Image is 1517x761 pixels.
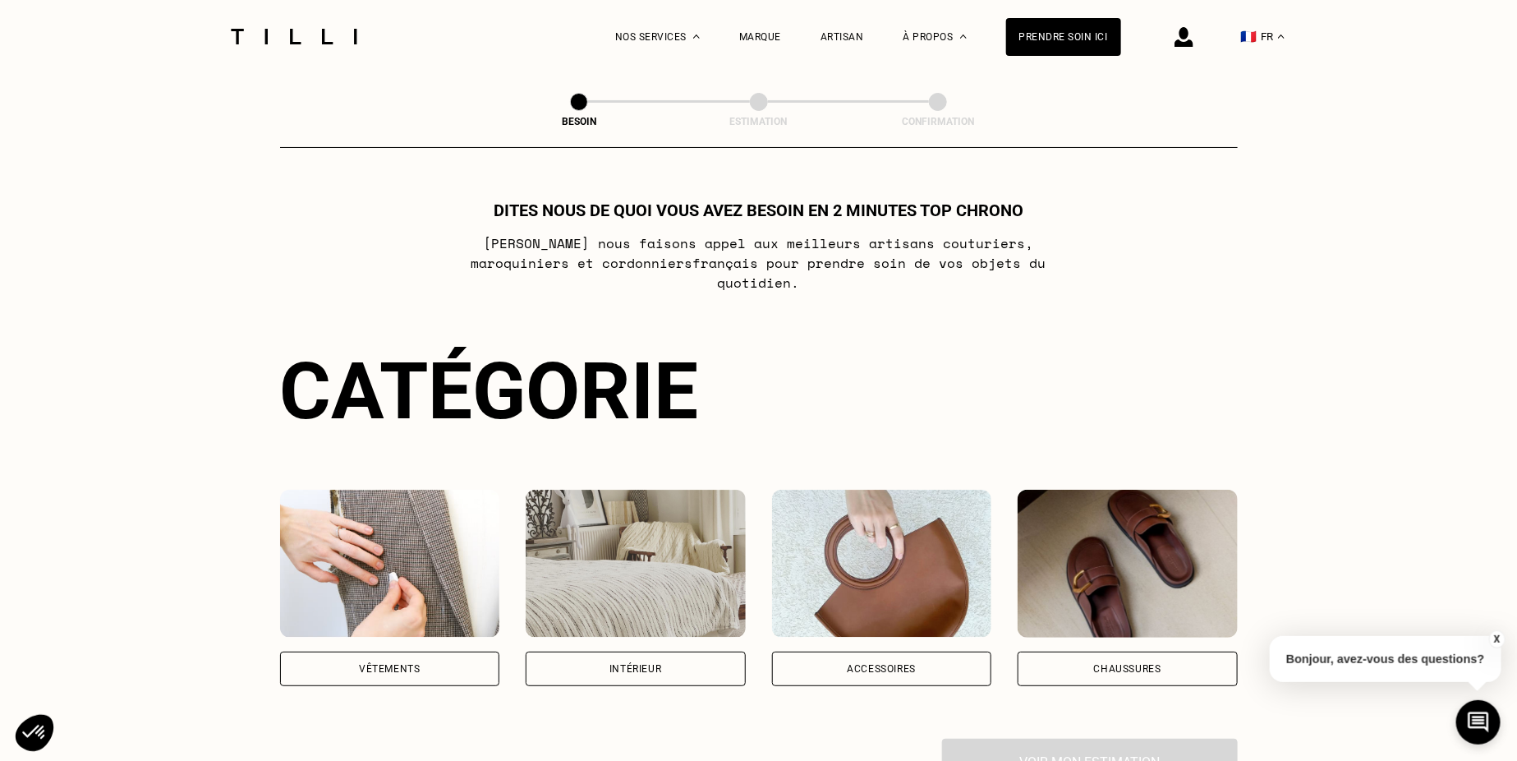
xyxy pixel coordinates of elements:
a: Marque [739,31,781,43]
p: Bonjour, avez-vous des questions? [1270,636,1501,682]
img: icône connexion [1175,27,1193,47]
img: Chaussures [1018,490,1238,638]
div: Besoin [497,116,661,127]
img: Menu déroulant [693,35,700,39]
p: [PERSON_NAME] nous faisons appel aux meilleurs artisans couturiers , maroquiniers et cordonniers ... [433,233,1084,293]
img: menu déroulant [1278,35,1285,39]
img: Intérieur [526,490,746,638]
div: Catégorie [280,345,1238,437]
h1: Dites nous de quoi vous avez besoin en 2 minutes top chrono [494,201,1023,220]
a: Artisan [821,31,864,43]
div: Accessoires [847,664,916,674]
img: Vêtements [280,490,500,638]
a: Prendre soin ici [1006,18,1121,56]
div: Intérieur [609,664,661,674]
div: Confirmation [856,116,1020,127]
span: 🇫🇷 [1241,29,1257,44]
img: Logo du service de couturière Tilli [225,29,363,44]
div: Vêtements [359,664,420,674]
img: Accessoires [772,490,992,638]
div: Estimation [677,116,841,127]
button: X [1488,630,1505,648]
img: Menu déroulant à propos [960,35,967,39]
div: Chaussures [1094,664,1161,674]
